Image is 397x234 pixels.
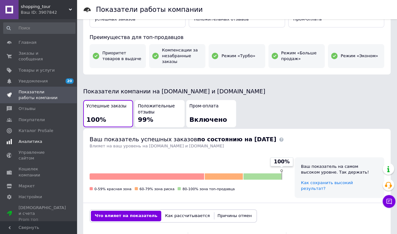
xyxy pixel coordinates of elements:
span: Покупатели [19,117,45,123]
span: Успешные заказы [86,103,126,109]
span: 0-59% красная зона [94,187,131,191]
span: Ваш показатель успешных заказов [90,136,276,143]
span: Каталог ProSale [19,128,53,134]
span: 100% [86,116,106,123]
span: Маркет [19,183,35,189]
span: Влияет на ваш уровень на [DOMAIN_NAME] и [DOMAIN_NAME] [90,144,224,148]
div: Prom топ [19,217,66,222]
button: Причины отмен [214,211,256,221]
div: Ваш показатель на самом высоком уровне. Так держать! [301,164,378,175]
span: Аналитика [19,139,42,144]
button: Пром-оплатаВключено [186,100,236,127]
span: Настройки [19,194,42,200]
span: Режим «Эконом» [341,53,378,59]
span: Управление сайтом [19,150,59,161]
span: shopping_tour [21,4,69,10]
span: Режим «Турбо» [221,53,255,59]
a: Как сохранить высокий результат? [301,180,353,191]
button: Как рассчитывается [161,211,214,221]
button: Чат с покупателем [383,195,395,208]
span: Режим «Больше продаж» [281,50,322,62]
span: Кошелек компании [19,166,59,178]
span: Показатели работы компании [19,89,59,101]
span: 80-100% зона топ-продавца [182,187,234,191]
span: 20 [66,78,74,84]
button: Успешные заказы100% [83,100,133,127]
span: Включено [189,116,227,123]
span: 100% [274,158,290,165]
span: 99% [138,116,153,123]
b: по состоянию на [DATE] [197,136,276,143]
span: Товары и услуги [19,67,55,73]
span: Положительные отзывы [138,103,181,115]
h1: Показатели работы компании [96,6,203,13]
span: Уведомления [19,78,48,84]
span: Компенсации за незабранные заказы [162,47,202,65]
div: Ваш ID: 3907842 [21,10,77,15]
span: Приоритет товаров в выдаче [102,50,143,62]
button: Что влияет на показатель [91,211,161,221]
span: [DEMOGRAPHIC_DATA] и счета [19,205,66,222]
span: Преимущества для топ-продавцов [90,34,183,40]
span: Заказы и сообщения [19,51,59,62]
span: 60-79% зона риска [139,187,174,191]
span: Показатели компании на [DOMAIN_NAME] и [DOMAIN_NAME] [83,88,265,95]
button: Положительные отзывы99% [135,100,185,127]
span: Пром-оплата [189,103,218,109]
span: Главная [19,40,36,45]
span: Отзывы [19,106,36,112]
input: Поиск [3,22,75,34]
